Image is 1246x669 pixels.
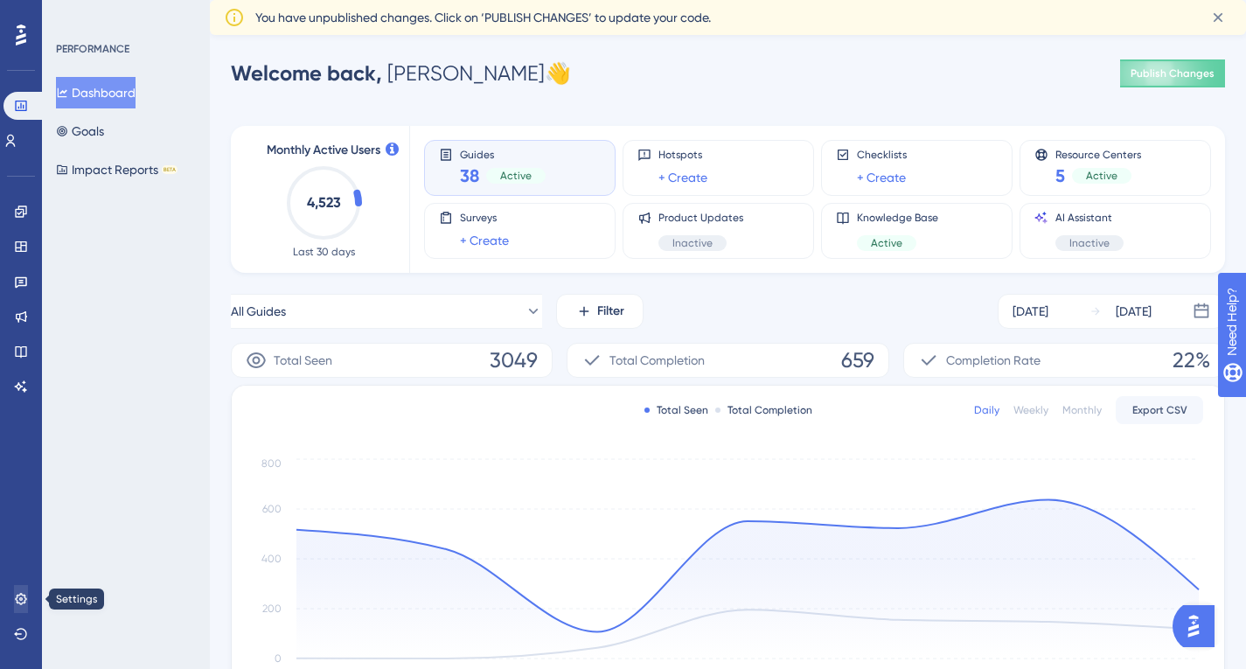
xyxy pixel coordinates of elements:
button: Impact ReportsBETA [56,154,178,185]
div: PERFORMANCE [56,42,129,56]
span: Knowledge Base [857,211,938,225]
span: 659 [841,346,874,374]
button: Filter [556,294,644,329]
span: Publish Changes [1131,66,1215,80]
span: Inactive [672,236,713,250]
button: Publish Changes [1120,59,1225,87]
div: Daily [974,403,999,417]
span: Guides [460,148,546,160]
span: Active [500,169,532,183]
span: Active [871,236,902,250]
span: Resource Centers [1055,148,1141,160]
div: Total Seen [644,403,708,417]
span: Export CSV [1132,403,1187,417]
iframe: UserGuiding AI Assistant Launcher [1173,600,1225,652]
button: All Guides [231,294,542,329]
div: Monthly [1062,403,1102,417]
div: Total Completion [715,403,812,417]
a: + Create [460,230,509,251]
span: 22% [1173,346,1210,374]
a: + Create [857,167,906,188]
tspan: 400 [261,553,282,565]
div: BETA [162,165,178,174]
button: Export CSV [1116,396,1203,424]
div: [DATE] [1116,301,1152,322]
span: Welcome back, [231,60,382,86]
span: 3049 [490,346,538,374]
a: + Create [658,167,707,188]
span: Inactive [1069,236,1110,250]
tspan: 600 [262,503,282,515]
span: Total Seen [274,350,332,371]
div: [DATE] [1013,301,1048,322]
button: Dashboard [56,77,136,108]
span: 38 [460,164,479,188]
tspan: 800 [261,457,282,470]
text: 4,523 [307,194,341,211]
tspan: 0 [275,652,282,665]
tspan: 200 [262,603,282,615]
span: Surveys [460,211,509,225]
span: Active [1086,169,1117,183]
span: You have unpublished changes. Click on ‘PUBLISH CHANGES’ to update your code. [255,7,711,28]
button: Goals [56,115,104,147]
span: 5 [1055,164,1065,188]
span: Product Updates [658,211,743,225]
span: Last 30 days [293,245,355,259]
span: Total Completion [609,350,705,371]
span: AI Assistant [1055,211,1124,225]
div: Weekly [1013,403,1048,417]
div: [PERSON_NAME] 👋 [231,59,571,87]
span: All Guides [231,301,286,322]
span: Hotspots [658,148,707,162]
span: Filter [597,301,624,322]
span: Need Help? [41,4,109,25]
span: Checklists [857,148,907,162]
span: Monthly Active Users [267,140,380,161]
span: Completion Rate [946,350,1041,371]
